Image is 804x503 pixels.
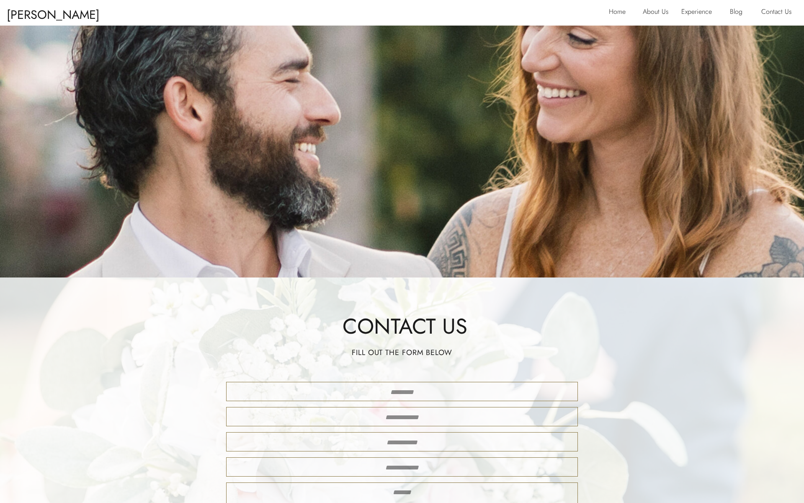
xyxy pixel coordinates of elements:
h2: fill out the form below [304,347,500,361]
a: Blog [730,6,749,19]
a: About Us [643,6,675,19]
h1: Contact us [299,311,510,333]
a: Home [609,6,631,19]
a: Contact Us [761,6,797,19]
p: [PERSON_NAME] & [PERSON_NAME] [7,4,108,19]
a: Experience [681,6,719,19]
